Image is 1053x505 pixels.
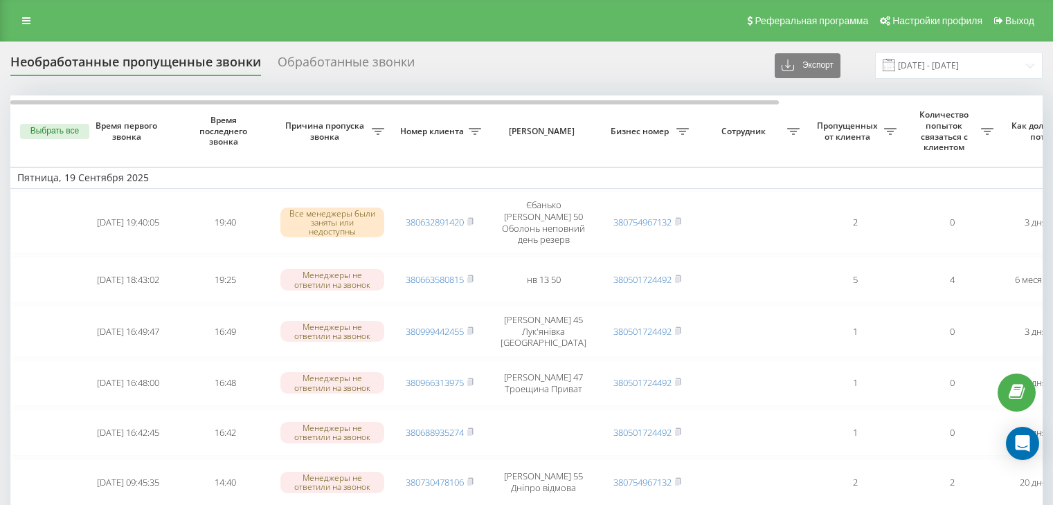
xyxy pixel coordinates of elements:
a: 380999442455 [406,325,464,338]
div: Все менеджеры были заняты или недоступны [280,208,384,238]
td: нв 13 50 [488,257,599,304]
td: 0 [903,409,1000,456]
a: 380688935274 [406,426,464,439]
td: [DATE] 19:40:05 [80,192,177,254]
div: Менеджеры не ответили на звонок [280,422,384,443]
td: [DATE] 16:48:00 [80,360,177,407]
span: [PERSON_NAME] [500,126,587,137]
td: 5 [807,257,903,304]
a: 380663580815 [406,273,464,286]
a: 380966313975 [406,376,464,389]
span: Время первого звонка [91,120,165,142]
td: 19:40 [177,192,273,254]
span: Номер клиента [398,126,469,137]
div: Менеджеры не ответили на звонок [280,321,384,342]
a: 380754967132 [613,476,672,488]
a: 380730478106 [406,476,464,488]
td: 2 [807,192,903,254]
div: Менеджеры не ответили на звонок [280,472,384,493]
span: Выход [1005,15,1034,26]
a: 380501724492 [613,376,672,389]
td: 0 [903,306,1000,356]
span: Настройки профиля [892,15,982,26]
td: 16:42 [177,409,273,456]
div: Необработанные пропущенные звонки [10,55,261,76]
td: [DATE] 16:49:47 [80,306,177,356]
td: [PERSON_NAME] 45 Лук'янівка [GEOGRAPHIC_DATA] [488,306,599,356]
span: Количество попыток связаться с клиентом [910,109,981,152]
span: Сотрудник [703,126,787,137]
div: Менеджеры не ответили на звонок [280,372,384,393]
button: Выбрать все [20,124,89,139]
a: 380501724492 [613,325,672,338]
div: Обработанные звонки [278,55,415,76]
span: Бизнес номер [606,126,676,137]
td: 19:25 [177,257,273,304]
a: 380501724492 [613,273,672,286]
td: 16:49 [177,306,273,356]
td: 0 [903,192,1000,254]
td: 4 [903,257,1000,304]
td: [PERSON_NAME] 47 Троещина Приват [488,360,599,407]
a: 380501724492 [613,426,672,439]
td: 0 [903,360,1000,407]
span: Пропущенных от клиента [813,120,884,142]
button: Экспорт [775,53,840,78]
div: Менеджеры не ответили на звонок [280,269,384,290]
span: Реферальная программа [755,15,868,26]
td: 1 [807,409,903,456]
a: 380632891420 [406,216,464,228]
td: 1 [807,360,903,407]
td: [DATE] 16:42:45 [80,409,177,456]
a: 380754967132 [613,216,672,228]
td: 1 [807,306,903,356]
td: Єбанько [PERSON_NAME] 50 Оболонь неповний день резерв [488,192,599,254]
td: 16:48 [177,360,273,407]
td: [DATE] 18:43:02 [80,257,177,304]
div: Open Intercom Messenger [1006,427,1039,460]
span: Причина пропуска звонка [280,120,372,142]
span: Время последнего звонка [188,115,262,147]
